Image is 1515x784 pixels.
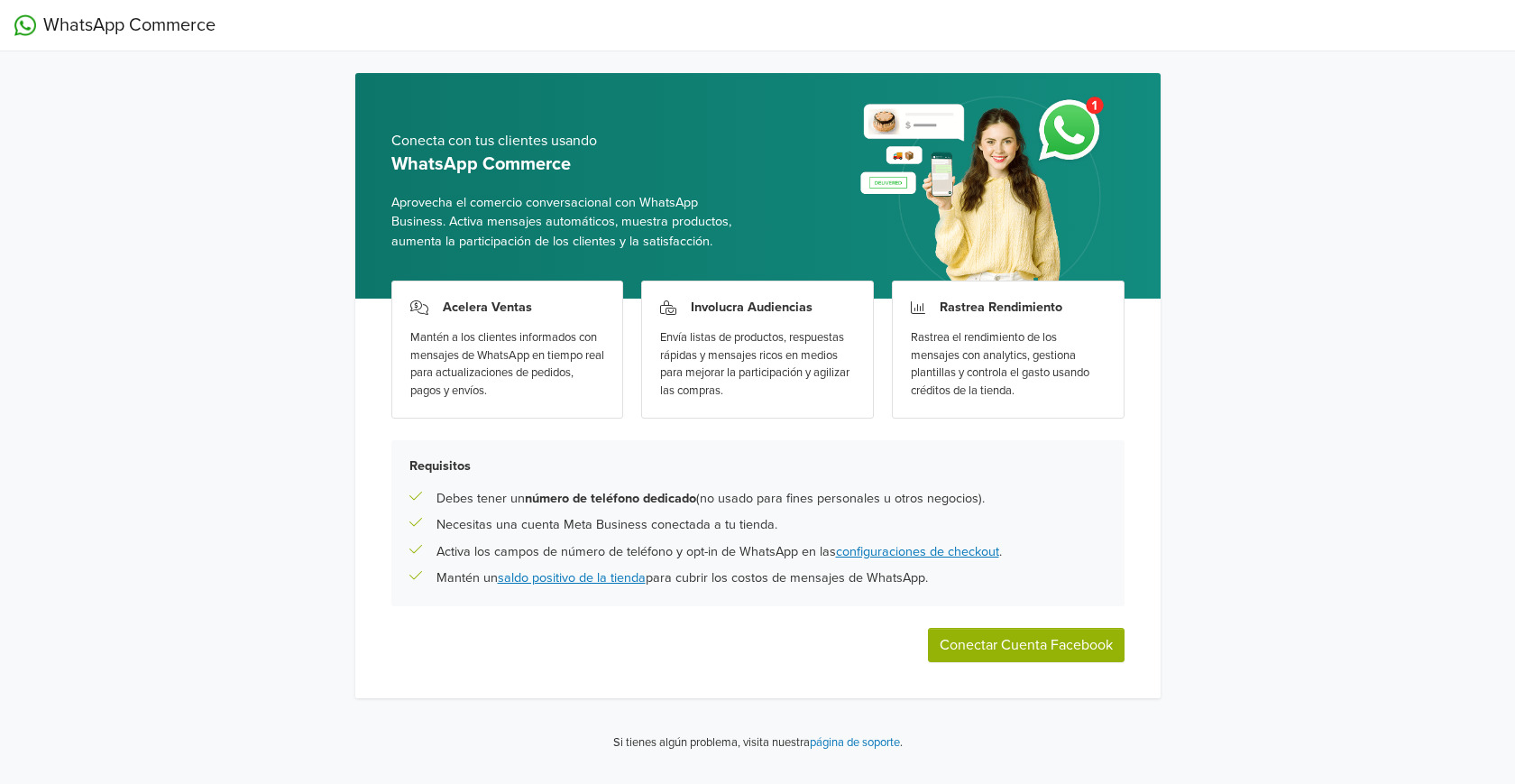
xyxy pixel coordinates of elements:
div: Mantén a los clientes informados con mensajes de WhatsApp en tiempo real para actualizaciones de ... [410,329,605,400]
img: WhatsApp [14,14,36,36]
span: Aprovecha el comercio conversacional con WhatsApp Business. Activa mensajes automáticos, muestra ... [391,193,744,252]
h5: WhatsApp Commerce [391,153,744,175]
h3: Rastrea Rendimiento [940,300,1062,315]
h3: Acelera Ventas [443,300,532,315]
b: número de teléfono dedicado [525,491,696,506]
p: Si tienes algún problema, visita nuestra . [613,734,903,752]
a: saldo positivo de la tienda [498,570,646,586]
h5: Conecta con tus clientes usando [391,133,744,150]
p: Debes tener un (no usado para fines personales u otros negocios). [436,489,985,509]
p: Activa los campos de número de teléfono y opt-in de WhatsApp en las . [436,542,1002,562]
p: Necesitas una cuenta Meta Business conectada a tu tienda. [436,515,777,535]
span: WhatsApp Commerce [43,12,216,39]
div: Rastrea el rendimiento de los mensajes con analytics, gestiona plantillas y controla el gasto usa... [911,329,1106,400]
a: página de soporte [810,735,900,750]
h3: Involucra Audiencias [691,300,813,315]
a: configuraciones de checkout [836,544,999,559]
img: whatsapp_setup_banner [845,86,1124,299]
p: Mantén un para cubrir los costos de mensajes de WhatsApp. [436,568,928,588]
button: Conectar Cuenta Facebook [928,628,1125,662]
h5: Requisitos [409,458,1106,474]
div: Envía listas de productos, respuestas rápidas y mensajes ricos en medios para mejorar la particip... [660,329,855,400]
